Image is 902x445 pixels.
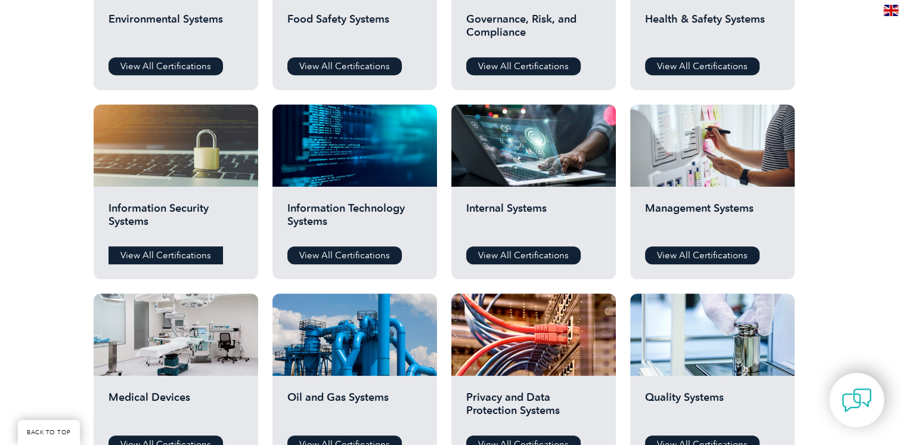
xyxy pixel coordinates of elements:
[109,246,223,264] a: View All Certifications
[645,13,780,48] h2: Health & Safety Systems
[645,246,760,264] a: View All Certifications
[287,57,402,75] a: View All Certifications
[287,391,422,427] h2: Oil and Gas Systems
[18,420,80,445] a: BACK TO TOP
[645,57,760,75] a: View All Certifications
[109,202,243,237] h2: Information Security Systems
[645,202,780,237] h2: Management Systems
[884,5,898,16] img: en
[466,13,601,48] h2: Governance, Risk, and Compliance
[109,391,243,427] h2: Medical Devices
[645,391,780,427] h2: Quality Systems
[109,13,243,48] h2: Environmental Systems
[109,57,223,75] a: View All Certifications
[466,246,581,264] a: View All Certifications
[287,13,422,48] h2: Food Safety Systems
[842,385,872,415] img: contact-chat.png
[466,391,601,427] h2: Privacy and Data Protection Systems
[466,57,581,75] a: View All Certifications
[287,202,422,237] h2: Information Technology Systems
[287,246,402,264] a: View All Certifications
[466,202,601,237] h2: Internal Systems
